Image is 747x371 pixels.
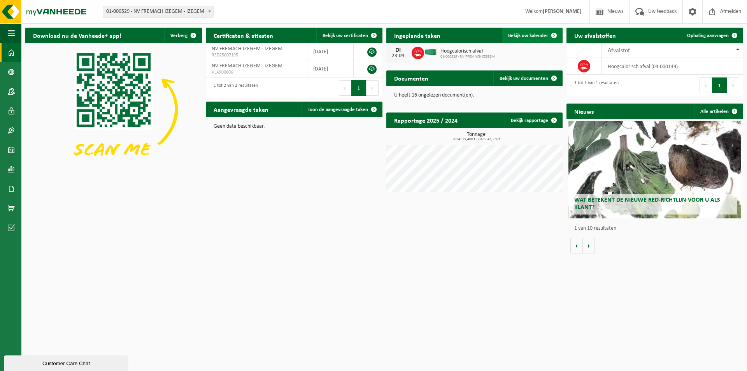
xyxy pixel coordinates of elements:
[493,70,562,86] a: Bekijk uw documenten
[712,77,727,93] button: 1
[570,238,583,253] button: Vorige
[574,197,720,211] span: Wat betekent de nieuwe RED-richtlijn voor u als klant?
[307,43,354,60] td: [DATE]
[394,93,555,98] p: U heeft 16 ongelezen document(en).
[25,28,129,43] h2: Download nu de Vanheede+ app!
[386,113,465,128] h2: Rapportage 2025 / 2024
[390,53,406,59] div: 23-09
[308,107,368,112] span: Toon de aangevraagde taken
[339,80,351,96] button: Previous
[323,33,368,38] span: Bekijk uw certificaten
[316,28,382,43] a: Bekijk uw certificaten
[103,6,214,18] span: 01-000529 - NV FREMACH IZEGEM - IZEGEM
[390,132,563,141] h3: Tonnage
[570,77,619,94] div: 1 tot 1 van 1 resultaten
[212,52,301,58] span: RED25007195
[25,43,202,176] img: Download de VHEPlus App
[700,77,712,93] button: Previous
[390,137,563,141] span: 2024: 15,400 t - 2025: 43,250 t
[440,48,495,55] span: Hoogcalorisch afval
[694,104,742,119] a: Alle artikelen
[502,28,562,43] a: Bekijk uw kalender
[366,80,379,96] button: Next
[164,28,201,43] button: Verberg
[351,80,366,96] button: 1
[4,354,130,371] iframe: chat widget
[212,46,282,52] span: NV FREMACH IZEGEM - IZEGEM
[574,226,739,231] p: 1 van 10 resultaten
[687,33,729,38] span: Ophaling aanvragen
[583,238,595,253] button: Volgende
[103,6,214,17] span: 01-000529 - NV FREMACH IZEGEM - IZEGEM
[566,104,601,119] h2: Nieuws
[505,113,562,128] a: Bekijk rapportage
[566,28,624,43] h2: Uw afvalstoffen
[386,28,448,43] h2: Ingeplande taken
[214,124,375,129] p: Geen data beschikbaar.
[206,28,281,43] h2: Certificaten & attesten
[212,63,282,69] span: NV FREMACH IZEGEM - IZEGEM
[206,102,276,117] h2: Aangevraagde taken
[681,28,742,43] a: Ophaling aanvragen
[500,76,548,81] span: Bekijk uw documenten
[386,70,436,86] h2: Documenten
[543,9,582,14] strong: [PERSON_NAME]
[727,77,739,93] button: Next
[440,55,495,59] span: 01-000529 - NV FREMACH IZEGEM
[508,33,548,38] span: Bekijk uw kalender
[210,79,258,97] div: 1 tot 2 van 2 resultaten
[390,47,406,53] div: DI
[602,58,743,75] td: hoogcalorisch afval (04-000149)
[212,69,301,76] span: VLA900806
[568,121,742,218] a: Wat betekent de nieuwe RED-richtlijn voor u als klant?
[170,33,188,38] span: Verberg
[302,102,382,117] a: Toon de aangevraagde taken
[424,49,437,56] img: HK-XC-40-GN-00
[608,47,630,54] span: Afvalstof
[307,60,354,77] td: [DATE]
